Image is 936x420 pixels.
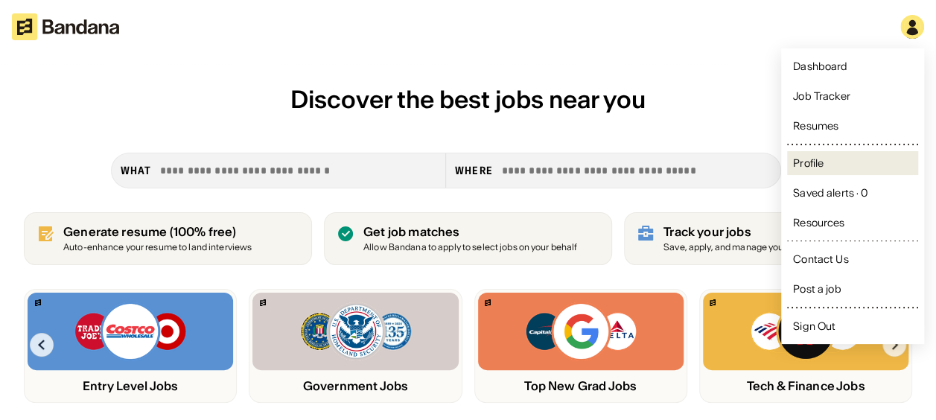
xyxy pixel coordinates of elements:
[74,302,187,361] img: Trader Joe’s, Costco, Target logos
[363,225,577,239] div: Get job matches
[478,379,684,393] div: Top New Grad Jobs
[793,158,824,168] div: Profile
[35,299,41,306] img: Bandana logo
[787,84,918,108] a: Job Tracker
[793,121,838,131] div: Resumes
[290,84,646,115] span: Discover the best jobs near you
[249,289,462,403] a: Bandana logoFBI, DHS, MWRD logosGovernment Jobs
[793,254,848,264] div: Contact Us
[787,151,918,175] a: Profile
[882,333,906,357] img: Right Arrow
[260,299,266,306] img: Bandana logo
[787,181,918,205] a: Saved alerts · 0
[24,212,312,265] a: Generate resume (100% free)Auto-enhance your resume to land interviews
[252,379,458,393] div: Government Jobs
[63,243,252,252] div: Auto-enhance your resume to land interviews
[485,299,491,306] img: Bandana logo
[793,188,867,198] div: Saved alerts · 0
[363,243,577,252] div: Allow Bandana to apply to select jobs on your behalf
[299,302,413,361] img: FBI, DHS, MWRD logos
[28,379,233,393] div: Entry Level Jobs
[455,164,493,177] div: Where
[793,91,850,101] div: Job Tracker
[787,247,918,271] a: Contact Us
[63,225,252,239] div: Generate resume
[793,284,841,294] div: Post a job
[524,302,637,361] img: Capital One, Google, Delta logos
[787,114,918,138] a: Resumes
[710,299,716,306] img: Bandana logo
[474,289,687,403] a: Bandana logoCapital One, Google, Delta logosTop New Grad Jobs
[793,61,847,71] div: Dashboard
[793,217,844,228] div: Resources
[663,225,858,239] div: Track your jobs
[787,54,918,78] a: Dashboard
[624,212,912,265] a: Track your jobs Save, apply, and manage your jobs in one place
[663,243,858,252] div: Save, apply, and manage your jobs in one place
[750,302,862,361] img: Bank of America, Netflix, Microsoft logos
[170,224,237,239] span: (100% free)
[793,321,835,331] div: Sign Out
[787,277,918,301] a: Post a job
[12,13,119,40] img: Bandana logotype
[324,212,612,265] a: Get job matches Allow Bandana to apply to select jobs on your behalf
[787,211,918,235] a: Resources
[699,289,912,403] a: Bandana logoBank of America, Netflix, Microsoft logosTech & Finance Jobs
[121,164,151,177] div: what
[24,289,237,403] a: Bandana logoTrader Joe’s, Costco, Target logosEntry Level Jobs
[703,379,908,393] div: Tech & Finance Jobs
[30,333,54,357] img: Left Arrow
